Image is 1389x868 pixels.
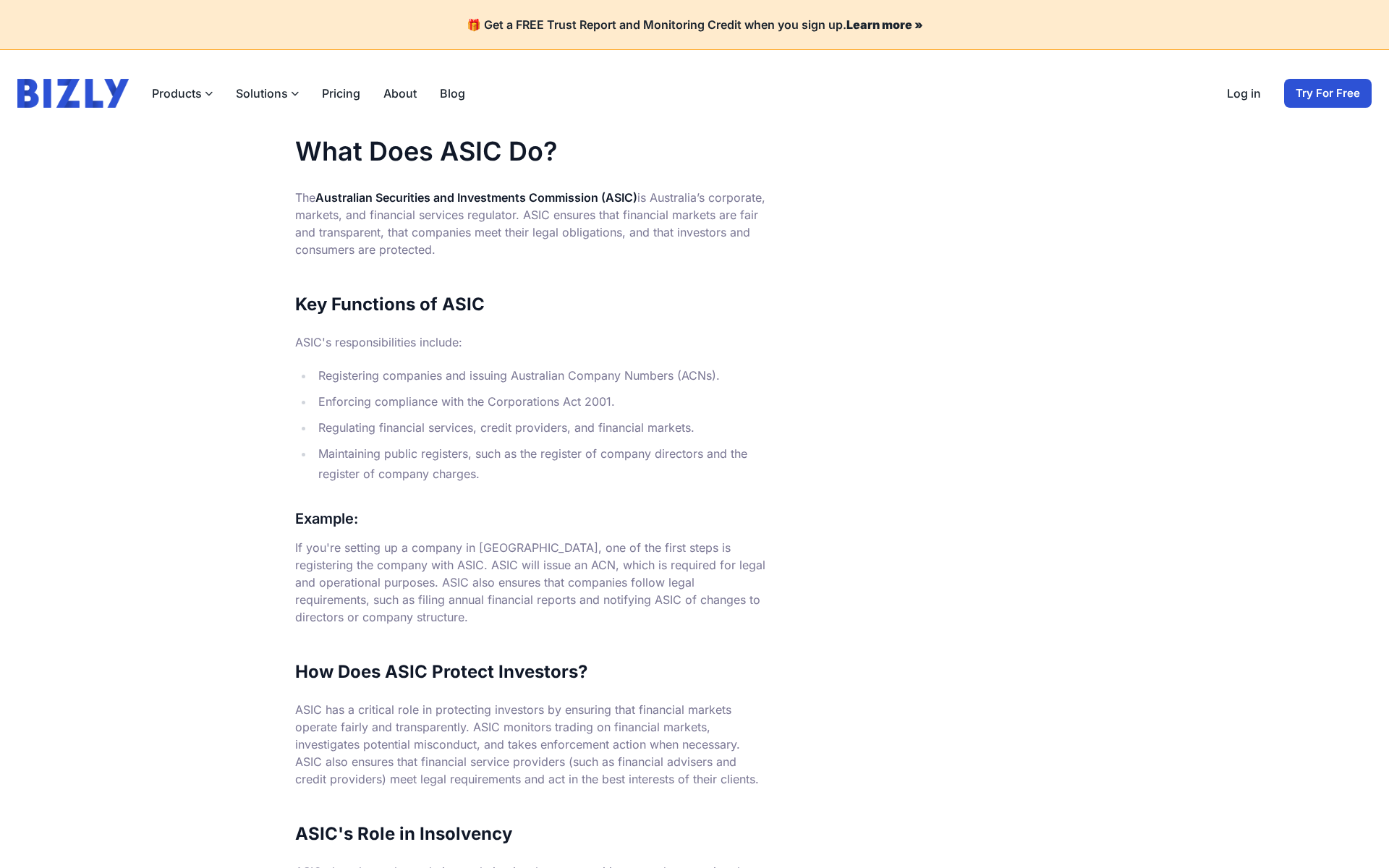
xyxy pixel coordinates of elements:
a: Blog [440,85,465,102]
li: Enforcing compliance with the Corporations Act 2001. [314,391,765,412]
a: About [383,85,417,102]
a: Learn more » [846,17,923,32]
p: The is Australia’s corporate, markets, and financial services regulator. ASIC ensures that financ... [295,189,765,258]
button: Solutions [236,85,299,102]
p: ASIC's responsibilities include: [295,333,765,351]
button: Products [152,85,213,102]
a: Log in [1227,85,1261,102]
p: If you're setting up a company in [GEOGRAPHIC_DATA], one of the first steps is registering the co... [295,539,765,626]
strong: Australian Securities and Investments Commission (ASIC) [315,190,637,205]
h4: 🎁 Get a FREE Trust Report and Monitoring Credit when you sign up. [17,17,1372,32]
li: Registering companies and issuing Australian Company Numbers (ACNs). [314,365,765,386]
h1: What Does ASIC Do? [295,137,765,166]
h2: How Does ASIC Protect Investors? [295,660,765,684]
a: Try For Free [1284,79,1372,108]
li: Regulating financial services, credit providers, and financial markets. [314,417,765,438]
h3: Example: [295,507,765,530]
li: Maintaining public registers, such as the register of company directors and the register of compa... [314,443,765,484]
h2: ASIC's Role in Insolvency [295,822,765,846]
a: Pricing [322,85,360,102]
p: ASIC has a critical role in protecting investors by ensuring that financial markets operate fairl... [295,701,765,788]
h2: Key Functions of ASIC [295,293,765,316]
